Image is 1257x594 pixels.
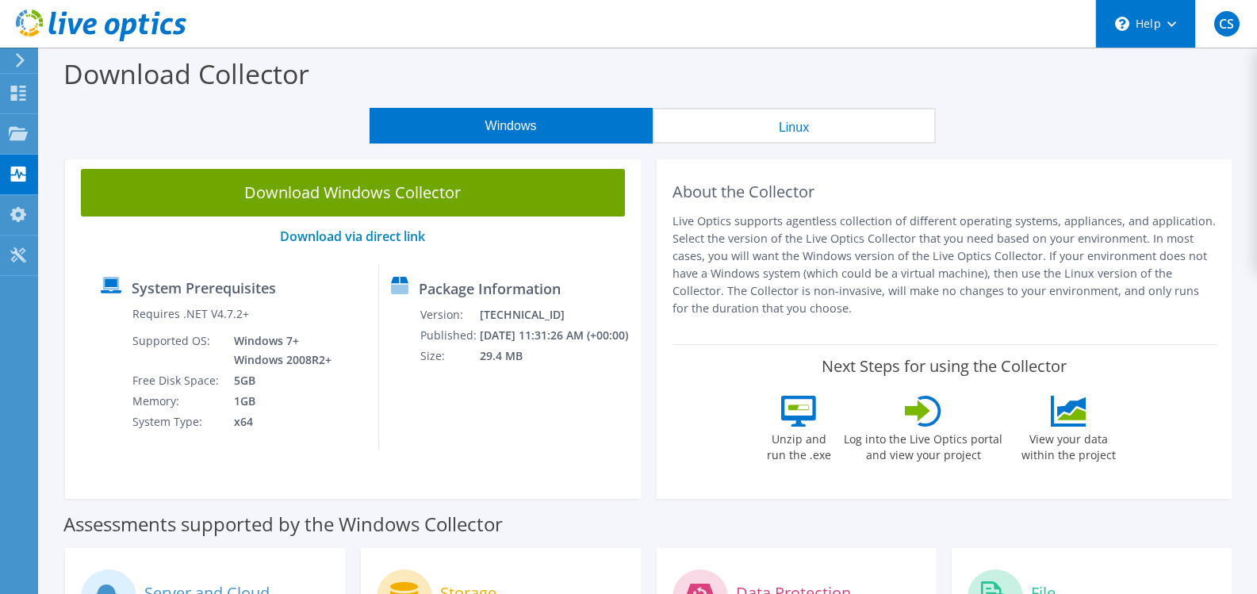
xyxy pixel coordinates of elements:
label: Download Collector [63,56,309,92]
td: 29.4 MB [479,346,633,366]
td: Supported OS: [132,331,222,370]
span: CS [1214,11,1240,36]
label: Assessments supported by the Windows Collector [63,516,503,532]
label: System Prerequisites [132,280,276,296]
label: Requires .NET V4.7.2+ [132,306,249,322]
label: View your data within the project [1011,427,1125,463]
td: 5GB [222,370,335,391]
td: Memory: [132,391,222,412]
td: Size: [420,346,479,366]
td: 1GB [222,391,335,412]
a: Download Windows Collector [81,169,625,217]
a: Download via direct link [280,228,425,245]
label: Log into the Live Optics portal and view your project [843,427,1003,463]
p: Live Optics supports agentless collection of different operating systems, appliances, and applica... [673,213,1217,317]
label: Unzip and run the .exe [762,427,835,463]
td: x64 [222,412,335,432]
label: Next Steps for using the Collector [822,357,1067,376]
td: System Type: [132,412,222,432]
svg: \n [1115,17,1129,31]
td: [TECHNICAL_ID] [479,305,633,325]
button: Windows [370,108,653,144]
label: Package Information [419,281,561,297]
button: Linux [653,108,936,144]
td: Version: [420,305,479,325]
td: Free Disk Space: [132,370,222,391]
td: Published: [420,325,479,346]
h2: About the Collector [673,182,1217,201]
td: Windows 7+ Windows 2008R2+ [222,331,335,370]
td: [DATE] 11:31:26 AM (+00:00) [479,325,633,346]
